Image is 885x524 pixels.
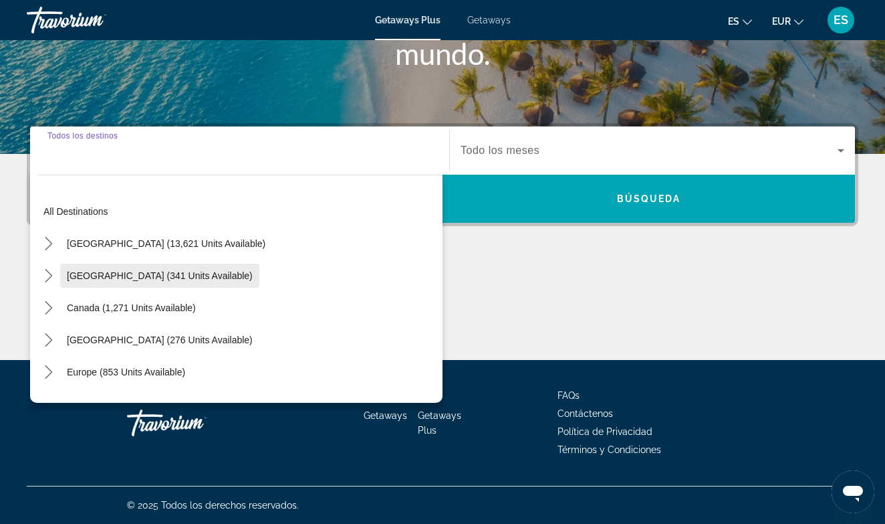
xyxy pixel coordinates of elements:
[67,270,253,281] span: [GEOGRAPHIC_DATA] (341 units available)
[60,232,272,256] button: Select destination: United States (13,621 units available)
[27,3,160,37] a: Travorium
[467,15,511,25] a: Getaways
[67,238,265,249] span: [GEOGRAPHIC_DATA] (13,621 units available)
[772,11,803,31] button: Change currency
[824,6,858,34] button: User Menu
[37,232,60,256] button: Toggle United States (13,621 units available) submenu
[47,131,118,140] span: Todos los destinos
[557,444,661,455] a: Términos y Condiciones
[442,175,855,223] button: Search
[60,360,192,384] button: Select destination: Europe (853 units available)
[37,264,60,288] button: Toggle Mexico (341 units available) submenu
[728,11,752,31] button: Change language
[67,367,185,377] span: Europe (853 units available)
[728,16,739,27] span: es
[60,264,259,288] button: Select destination: Mexico (341 units available)
[127,500,299,511] span: © 2025 Todos los derechos reservados.
[60,296,203,320] button: Select destination: Canada (1,271 units available)
[37,199,442,224] button: Select destination: All destinations
[60,392,199,416] button: Select destination: Australia (198 units available)
[834,13,848,27] span: ES
[557,408,613,419] a: Contáctenos
[557,390,580,401] a: FAQs
[37,296,60,320] button: Toggle Canada (1,271 units available) submenu
[67,335,253,345] span: [GEOGRAPHIC_DATA] (276 units available)
[617,193,681,204] span: Búsqueda
[772,16,791,27] span: EUR
[37,329,60,352] button: Toggle Caribbean & Atlantic Islands (276 units available) submenu
[375,15,440,25] a: Getaways Plus
[47,143,432,159] input: Select destination
[127,403,261,443] a: Go Home
[60,328,259,352] button: Select destination: Caribbean & Atlantic Islands (276 units available)
[418,410,461,436] a: Getaways Plus
[557,426,652,437] a: Política de Privacidad
[30,126,855,223] div: Search widget
[364,410,407,421] a: Getaways
[43,206,108,217] span: All destinations
[461,145,539,156] span: Todo los meses
[30,168,442,403] div: Destination options
[67,302,196,313] span: Canada (1,271 units available)
[37,361,60,384] button: Toggle Europe (853 units available) submenu
[832,470,874,513] iframe: Botón para iniciar la ventana de mensajería
[37,393,60,416] button: Toggle Australia (198 units available) submenu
